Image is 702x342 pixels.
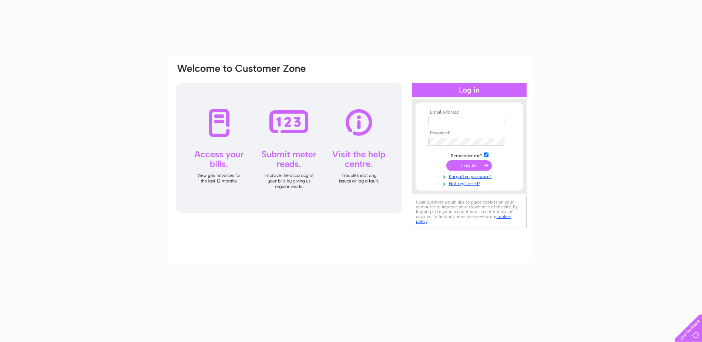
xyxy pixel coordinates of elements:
[416,214,511,224] a: cookies policy
[426,110,512,115] th: Email Address:
[426,131,512,136] th: Password:
[412,196,527,228] div: Clear Business would like to place cookies on your computer to improve your experience of the sit...
[426,151,512,159] td: Remember me?
[446,160,492,171] input: Submit
[428,172,512,180] a: Forgotten password?
[428,180,512,187] a: Not registered?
